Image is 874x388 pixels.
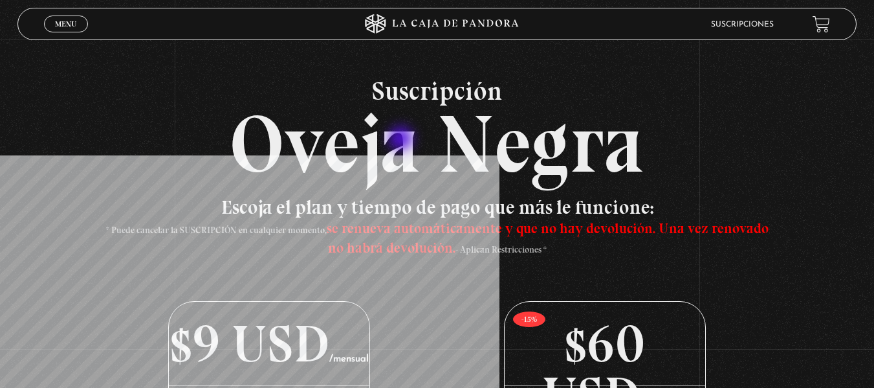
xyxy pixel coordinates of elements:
span: Cerrar [50,31,81,40]
a: Suscripciones [711,21,774,29]
span: * Puede cancelar la SUSCRIPCIÓN en cualquier momento, - Aplican Restricciones * [106,225,769,255]
p: $60 USD [505,302,705,386]
span: /mensual [329,354,369,364]
span: Menu [55,20,76,28]
h3: Escoja el plan y tiempo de pago que más le funcione: [102,198,773,256]
span: se renueva automáticamente y que no hay devolución. Una vez renovado no habrá devolución. [327,220,769,257]
h2: Oveja Negra [17,78,857,185]
p: $9 USD [169,302,369,386]
a: View your shopping cart [813,15,830,32]
span: Suscripción [17,78,857,104]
